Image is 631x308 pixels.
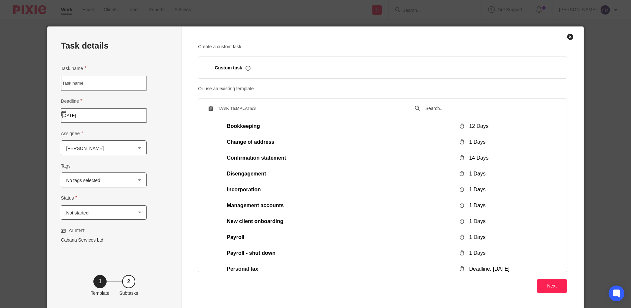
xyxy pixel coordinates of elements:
input: Task name [61,76,168,91]
span: Not started [66,210,89,215]
span: 1 Days [469,202,482,207]
label: Tags [61,163,70,169]
p: Custom task [217,64,252,70]
p: Management accounts [224,201,453,208]
h2: Task details [61,40,109,51]
div: Close this dialog window [567,33,574,40]
input: Pick a date [61,108,168,123]
label: Assignee [61,130,83,137]
label: Status [61,194,78,202]
span: 1 Days [469,186,482,191]
p: Or use an existing template [198,85,567,92]
p: Client [66,245,163,250]
span: 14 Days [469,155,485,159]
p: Confirmation statement [224,154,453,160]
span: Deadline: [DATE] [469,266,503,270]
span: 1 Days [469,218,482,223]
p: Payroll - shut down [224,249,453,255]
p: Incorporation [224,185,453,192]
p: Change of address [224,138,453,144]
span: 1 Days [469,234,482,239]
p: Personal tax [224,265,453,271]
input: Search... [424,104,560,111]
span: No tags selected [66,178,101,182]
p: Bookkeeping [224,122,453,129]
span: 12 Days [469,123,485,128]
p: Disengagement [224,170,453,176]
span: 1 Days [469,171,482,175]
label: Task name [61,64,85,72]
p: Create a custom task [198,43,567,50]
span: Task templates [218,106,255,109]
span: 1 Days [469,250,482,254]
span: 1 Days [469,139,482,143]
p: New client onboarding [224,217,453,224]
p: Payroll [224,233,453,240]
p: Cabana Services Ltd [66,253,163,260]
span: [PERSON_NAME] [66,146,102,150]
label: Deadline [61,97,82,105]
